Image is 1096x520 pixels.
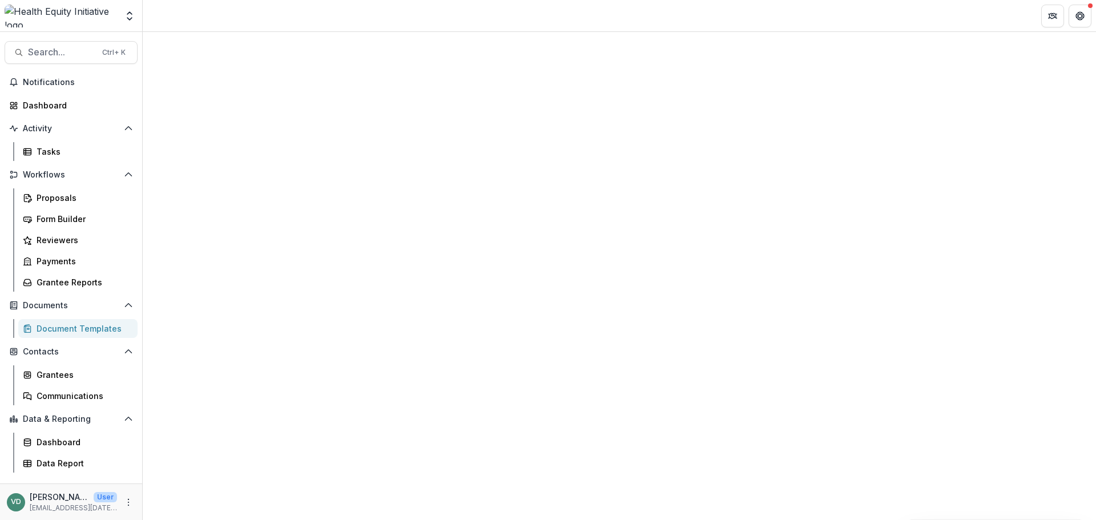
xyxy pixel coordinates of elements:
button: Open Activity [5,119,138,138]
div: Document Templates [37,323,128,334]
div: Grantees [37,369,128,381]
button: Open Documents [5,296,138,315]
span: Data & Reporting [23,414,119,424]
a: Data Report [18,454,138,473]
button: Open Workflows [5,166,138,184]
img: Health Equity Initiative logo [5,5,117,27]
a: Document Templates [18,319,138,338]
div: Tasks [37,146,128,158]
p: User [94,492,117,502]
a: Communications [18,386,138,405]
a: Tasks [18,142,138,161]
a: Dashboard [18,433,138,452]
button: Open entity switcher [122,5,138,27]
p: [PERSON_NAME] [30,491,89,503]
div: Proposals [37,192,128,204]
div: Victoria Darker [11,498,21,506]
button: Open Data & Reporting [5,410,138,428]
div: Payments [37,255,128,267]
span: Workflows [23,170,119,180]
a: Proposals [18,188,138,207]
p: [EMAIL_ADDRESS][DATE][DOMAIN_NAME] [30,503,117,513]
a: Grantee Reports [18,273,138,292]
a: Form Builder [18,209,138,228]
a: Payments [18,252,138,271]
a: Grantees [18,365,138,384]
a: Dashboard [5,96,138,115]
a: Reviewers [18,231,138,249]
div: Data Report [37,457,128,469]
div: Form Builder [37,213,128,225]
div: Communications [37,390,128,402]
span: Documents [23,301,119,311]
span: Search... [28,47,95,58]
span: Notifications [23,78,133,87]
button: Partners [1041,5,1064,27]
div: Dashboard [37,436,128,448]
div: Ctrl + K [100,46,128,59]
div: Grantee Reports [37,276,128,288]
button: Get Help [1069,5,1091,27]
button: Notifications [5,73,138,91]
button: Search... [5,41,138,64]
span: Activity [23,124,119,134]
span: Contacts [23,347,119,357]
button: Open Contacts [5,342,138,361]
div: Dashboard [23,99,128,111]
button: More [122,495,135,509]
div: Reviewers [37,234,128,246]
